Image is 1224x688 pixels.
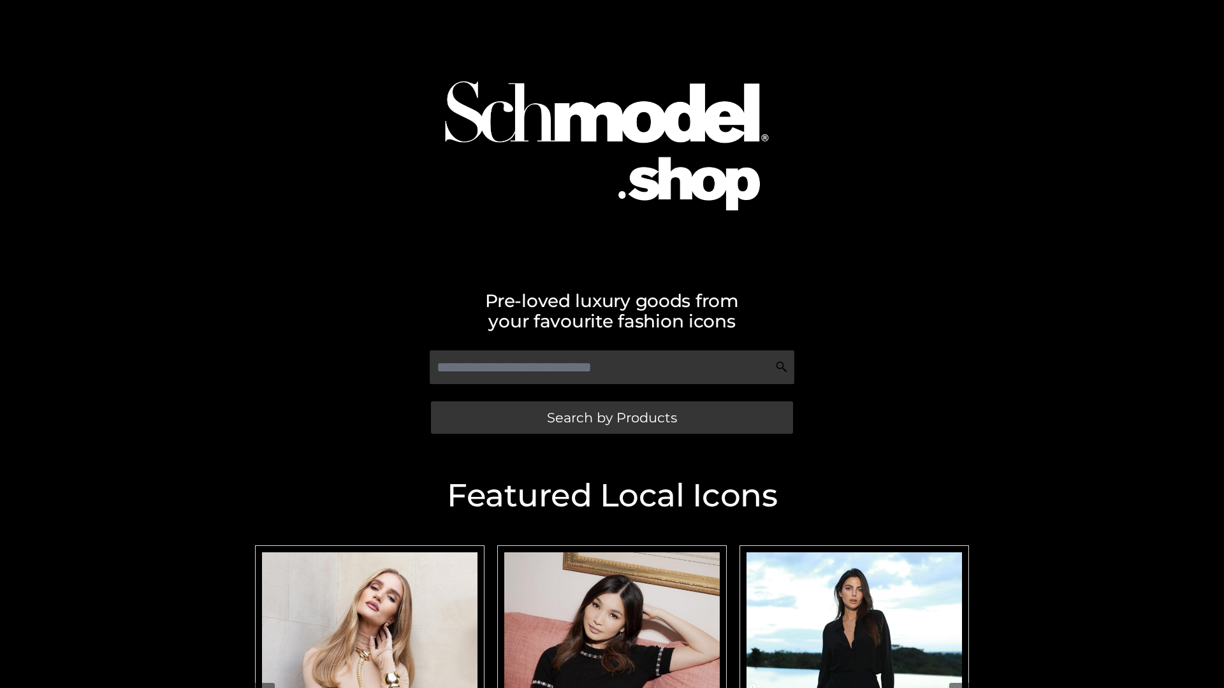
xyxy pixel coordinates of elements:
h2: Featured Local Icons​ [249,480,975,512]
h2: Pre-loved luxury goods from your favourite fashion icons [249,290,975,331]
img: Search Icon [775,361,788,373]
a: Search by Products [431,401,793,434]
span: Search by Products [547,411,677,424]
